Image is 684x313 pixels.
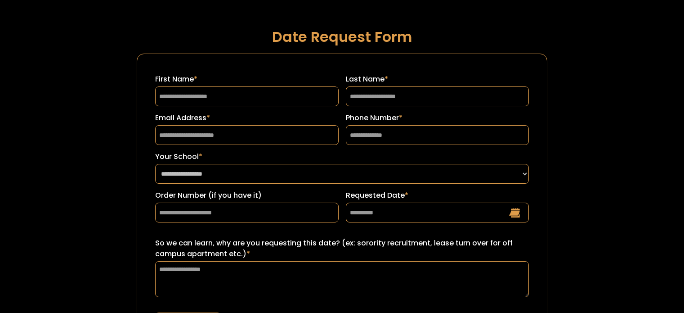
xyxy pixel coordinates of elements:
label: First Name [155,74,338,85]
label: Phone Number [346,113,529,123]
label: Your School [155,151,529,162]
label: Order Number (if you have it) [155,190,338,201]
label: Last Name [346,74,529,85]
label: Requested Date [346,190,529,201]
label: So we can learn, why are you requesting this date? (ex: sorority recruitment, lease turn over for... [155,238,529,259]
h1: Date Request Form [137,29,547,45]
label: Email Address [155,113,338,123]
